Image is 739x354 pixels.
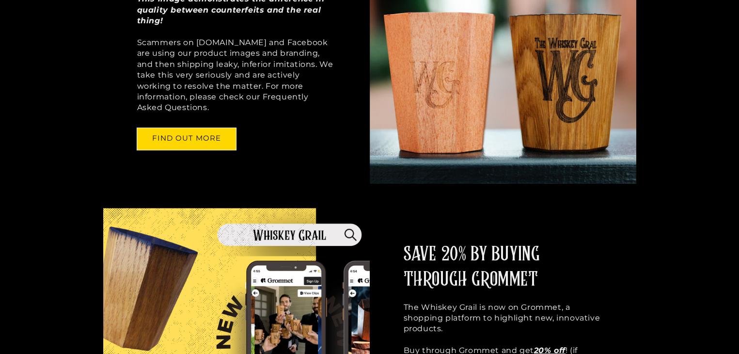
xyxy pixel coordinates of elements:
[404,242,602,292] h2: SAVE 20% BY BUYING THROUGH GROMMET
[137,128,236,150] a: FIND OUT MORE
